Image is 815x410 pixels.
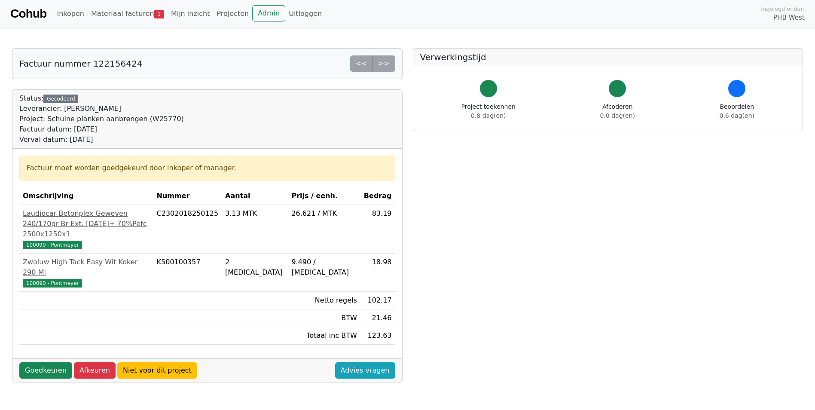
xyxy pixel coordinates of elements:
[19,135,184,145] div: Verval datum: [DATE]
[117,362,197,379] a: Niet voor dit project
[23,208,150,250] a: Laudiocar Betonplex Geweven 240/170gr Br Ext. [DATE]+ 70%Pefc 2500x1250x1100090 - Pontmeyer
[360,309,395,327] td: 21.46
[225,257,284,278] div: 2 [MEDICAL_DATA]
[471,112,506,119] span: 0.8 dag(en)
[74,362,116,379] a: Afkeuren
[153,187,222,205] th: Nummer
[720,112,754,119] span: 0.6 dag(en)
[53,5,87,22] a: Inkopen
[23,208,150,239] div: Laudiocar Betonplex Geweven 240/170gr Br Ext. [DATE]+ 70%Pefc 2500x1250x1
[153,254,222,292] td: K500100357
[600,112,635,119] span: 0.0 dag(en)
[360,187,395,205] th: Bedrag
[360,254,395,292] td: 18.98
[285,5,325,22] a: Uitloggen
[213,5,252,22] a: Projecten
[19,362,72,379] a: Goedkeuren
[360,327,395,345] td: 123.63
[19,124,184,135] div: Factuur datum: [DATE]
[19,187,153,205] th: Omschrijving
[19,114,184,124] div: Project: Schuine planken aanbrengen (W25770)
[23,279,82,288] span: 100090 - Pontmeyer
[360,292,395,309] td: 102.17
[291,208,357,219] div: 26.621 / MTK
[23,257,150,278] div: Zwaluw High Tack Easy Wit Koker 290 Ml
[10,3,46,24] a: Cohub
[360,205,395,254] td: 83.19
[43,95,78,103] div: Gecodeerd
[19,93,184,145] div: Status:
[153,205,222,254] td: C2302018250125
[19,58,142,69] h5: Factuur nummer 122156424
[23,241,82,249] span: 100090 - Pontmeyer
[154,10,164,18] span: 1
[27,163,388,173] div: Factuur moet worden goedgekeurd door inkoper of manager.
[288,292,360,309] td: Netto regels
[720,102,754,120] div: Beoordelen
[225,208,284,219] div: 3.13 MTK
[222,187,288,205] th: Aantal
[420,52,796,62] h5: Verwerkingstijd
[461,102,516,120] div: Project toekennen
[88,5,168,22] a: Materiaal facturen1
[288,187,360,205] th: Prijs / eenh.
[252,5,285,21] a: Admin
[335,362,395,379] a: Advies vragen
[19,104,184,114] div: Leverancier: [PERSON_NAME]
[761,5,805,13] span: Ingelogd onder:
[23,257,150,288] a: Zwaluw High Tack Easy Wit Koker 290 Ml100090 - Pontmeyer
[291,257,357,278] div: 9.490 / [MEDICAL_DATA]
[288,327,360,345] td: Totaal inc BTW
[600,102,635,120] div: Afcoderen
[288,309,360,327] td: BTW
[773,13,805,23] span: PHB West
[168,5,214,22] a: Mijn inzicht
